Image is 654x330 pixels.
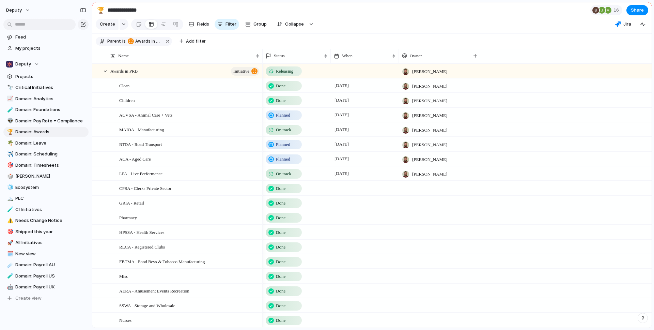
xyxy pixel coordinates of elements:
div: 🧪 [7,106,12,114]
button: 🧊 [6,184,13,191]
a: 🏔️PLC [3,193,89,204]
div: 🤖Domain: Payroll UK [3,282,89,292]
span: Clean [119,81,129,89]
span: Nurses [119,316,131,324]
a: 🧊Ecosystem [3,182,89,193]
span: CPSA - Clerks Private Sector [119,184,171,192]
button: 🤖 [6,284,13,290]
a: 🔭Critical Initiatives [3,82,89,93]
span: Share [631,7,644,14]
button: 🎯 [6,228,13,235]
span: Projects [15,73,86,80]
div: ☄️ [7,261,12,269]
span: Awards in PRB [110,67,138,75]
span: Shipped this year [15,228,86,235]
a: 🏆Domain: Awards [3,127,89,137]
div: 🤖 [7,283,12,291]
span: Collapse [285,21,304,28]
div: 🎯Shipped this year [3,227,89,237]
div: 🏆 [97,5,105,15]
button: Awards in PRB [126,37,163,45]
span: Deputy [15,61,31,67]
div: 📈 [7,95,12,103]
span: Domain: Awards [15,129,86,135]
span: LPA - Live Performance [119,169,162,177]
div: 🔭 [7,84,12,92]
button: 🚀 [6,239,13,246]
a: Projects [3,72,89,82]
span: Create view [15,295,42,302]
span: [PERSON_NAME] [412,127,447,134]
span: Done [276,229,285,236]
div: 🎲[PERSON_NAME] [3,171,89,181]
button: 🌴 [6,140,13,147]
span: [DATE] [333,155,351,163]
span: SSWA - Storage and Wholesale [119,301,175,309]
span: Needs Change Notice [15,217,86,224]
span: Parent [107,38,121,44]
span: Awards in PRB [135,38,162,44]
span: Done [276,97,285,104]
span: RTDA - Road Transport [119,140,162,148]
button: is [121,37,127,45]
button: ✈️ [6,151,13,157]
span: Name [118,52,129,59]
span: Done [276,317,285,324]
span: GRIA - Retail [119,199,144,207]
span: Done [276,82,285,89]
span: AERA - Amusement Events Recreation [119,287,189,295]
a: 🧪CI Initiatives [3,205,89,215]
div: 👽 [7,117,12,125]
div: 🧊 [7,183,12,191]
span: New view [15,251,86,257]
span: ACA - Aged Care [119,155,151,163]
div: 🌴Domain: Leave [3,138,89,148]
span: On track [276,126,291,133]
a: Feed [3,32,89,42]
div: 🚀All Initiatives [3,238,89,248]
button: deputy [3,5,34,16]
span: Done [276,244,285,251]
span: Done [276,214,285,221]
button: ☄️ [6,261,13,268]
div: 🎲 [7,172,12,180]
span: Domain: Payroll UK [15,284,86,290]
span: [PERSON_NAME] [412,141,447,148]
a: ⚠️Needs Change Notice [3,215,89,226]
span: Awards in PRB [128,38,162,44]
span: [DATE] [333,96,351,104]
button: Add filter [175,36,210,46]
span: initiative [233,66,249,76]
div: ☄️Domain: Payroll AU [3,260,89,270]
span: [PERSON_NAME] [15,173,86,180]
span: Owner [410,52,422,59]
span: MAIOA - Manufacturing [119,125,164,133]
a: ✈️Domain: Scheduling [3,149,89,159]
span: [DATE] [333,125,351,134]
a: 👽Domain: Pay Rate + Compliance [3,116,89,126]
a: 🧪Domain: Foundations [3,105,89,115]
a: 🗓️New view [3,249,89,259]
div: 🎯 [7,228,12,236]
a: 📈Domain: Analytics [3,94,89,104]
button: Deputy [3,59,89,69]
button: Jira [612,19,634,29]
a: My projects [3,43,89,54]
span: Domain: Analytics [15,95,86,102]
button: ⚠️ [6,217,13,224]
button: 🔭 [6,84,13,91]
span: [PERSON_NAME] [412,156,447,163]
span: Domain: Leave [15,140,86,147]
span: [DATE] [333,140,351,148]
div: 🧪Domain: Payroll US [3,271,89,281]
button: 🏆 [95,5,106,16]
span: Done [276,288,285,295]
span: PLC [15,195,86,202]
span: Releasing [276,68,293,75]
